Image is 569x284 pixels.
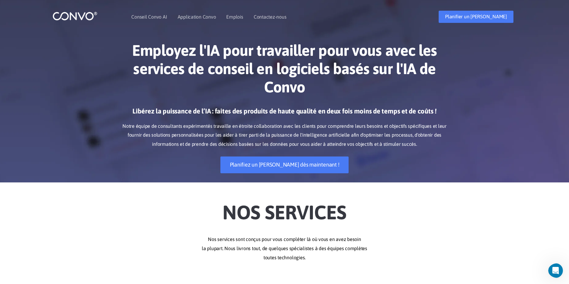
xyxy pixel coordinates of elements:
h2: Nos Services [115,192,454,226]
p: Nos services sont conçus pour vous compléter là où vous en avez besoin la plupart. Nous livrons t... [115,235,454,262]
p: Notre équipe de consultants expérimentés travaille en étroite collaboration avec les clients pour... [115,122,454,149]
a: Application Convo [178,14,216,19]
a: Emplois [226,14,243,19]
h1: Employez l'IA pour travailler pour vous avec les services de conseil en logiciels basés sur l'IA ... [115,41,454,101]
a: Conseil Convo AI [131,14,167,19]
iframe: Intercom live chat [548,263,567,278]
a: Planifier un [PERSON_NAME] [439,11,513,23]
a: Contactez-nous [254,14,287,19]
h3: Libérez la puissance de l’IA : faites des produits de haute qualité en deux fois moins de temps e... [115,107,454,120]
a: Planifiez un [PERSON_NAME] dès maintenant ! [220,156,349,173]
img: logo_1.png [53,11,97,21]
